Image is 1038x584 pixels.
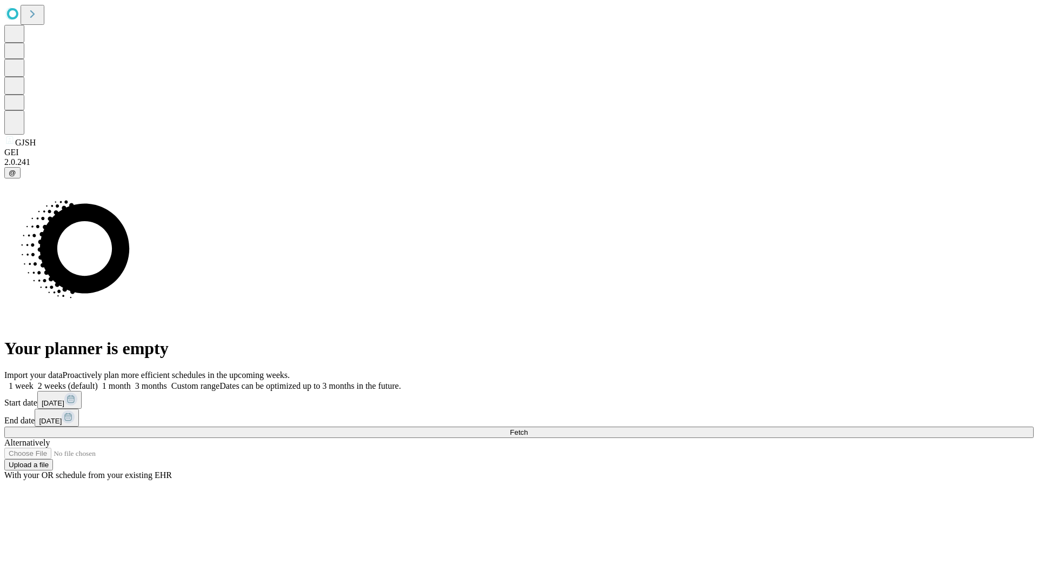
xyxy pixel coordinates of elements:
span: [DATE] [39,417,62,425]
button: [DATE] [37,391,82,409]
h1: Your planner is empty [4,339,1034,359]
div: End date [4,409,1034,427]
span: [DATE] [42,399,64,407]
div: 2.0.241 [4,157,1034,167]
div: GEI [4,148,1034,157]
span: 1 month [102,381,131,390]
span: 1 week [9,381,34,390]
span: @ [9,169,16,177]
span: Fetch [510,428,528,436]
div: Start date [4,391,1034,409]
button: @ [4,167,21,178]
span: With your OR schedule from your existing EHR [4,470,172,480]
button: [DATE] [35,409,79,427]
span: 3 months [135,381,167,390]
span: GJSH [15,138,36,147]
span: Alternatively [4,438,50,447]
span: 2 weeks (default) [38,381,98,390]
button: Upload a file [4,459,53,470]
span: Dates can be optimized up to 3 months in the future. [219,381,401,390]
span: Proactively plan more efficient schedules in the upcoming weeks. [63,370,290,380]
span: Import your data [4,370,63,380]
span: Custom range [171,381,219,390]
button: Fetch [4,427,1034,438]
